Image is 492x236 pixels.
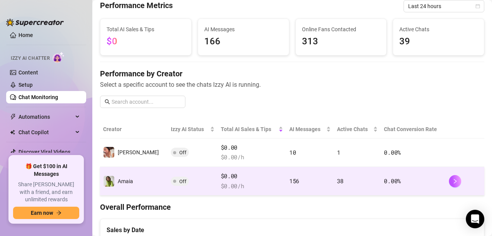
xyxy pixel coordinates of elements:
button: Earn nowarrow-right [13,207,79,219]
span: calendar [475,4,480,8]
span: AI Messages [204,25,283,34]
span: Earn now [31,210,53,216]
span: 1 [337,148,340,156]
span: search [105,99,110,105]
h4: Performance by Creator [100,68,484,79]
span: $0.00 [221,172,284,181]
a: Setup [18,82,33,88]
img: AI Chatter [53,52,65,63]
div: Sales by Date [107,225,478,235]
span: 38 [337,177,344,185]
a: Chat Monitoring [18,94,58,100]
span: Online Fans Contacted [302,25,380,34]
span: Active Chats [399,25,478,34]
span: Izzy AI Chatter [11,55,50,62]
span: Share [PERSON_NAME] with a friend, and earn unlimited rewards [13,181,79,204]
span: Amaia [118,178,133,184]
img: Amaia [103,176,114,187]
span: 166 [204,34,283,49]
span: 156 [289,177,299,185]
a: Discover Viral Videos [18,149,70,155]
th: Creator [100,120,168,138]
div: Open Intercom Messenger [466,210,484,228]
span: $0 [107,36,117,47]
th: Chat Conversion Rate [381,120,446,138]
img: Chat Copilot [10,130,15,135]
th: AI Messages [286,120,334,138]
span: 🎁 Get $100 in AI Messages [13,163,79,178]
span: Active Chats [337,125,372,133]
span: $0.00 [221,143,284,152]
th: Active Chats [334,120,381,138]
span: 0.00 % [384,148,401,156]
a: Home [18,32,33,38]
h4: Overall Performance [100,202,484,212]
span: Select a specific account to see the chats Izzy AI is running. [100,80,484,89]
span: Izzy AI Status [171,125,208,133]
img: logo-BBDzfeDw.svg [6,19,64,26]
span: 39 [399,34,478,49]
button: right [449,175,461,187]
span: 0.00 % [384,177,401,185]
img: Taylor [103,147,114,158]
span: [PERSON_NAME] [118,149,159,155]
span: Off [179,150,187,155]
span: $ 0.00 /h [221,153,284,162]
span: Off [179,179,187,184]
span: Automations [18,111,73,123]
span: Last 24 hours [408,0,480,12]
th: Izzy AI Status [168,120,217,138]
span: thunderbolt [10,114,16,120]
span: Total AI Sales & Tips [221,125,277,133]
span: 10 [289,148,296,156]
input: Search account... [112,98,181,106]
span: 313 [302,34,380,49]
span: Total AI Sales & Tips [107,25,185,34]
span: right [452,179,458,184]
span: $ 0.00 /h [221,182,284,191]
span: Chat Copilot [18,126,73,138]
span: AI Messages [289,125,325,133]
span: arrow-right [56,210,62,216]
a: Content [18,69,38,76]
th: Total AI Sales & Tips [218,120,287,138]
